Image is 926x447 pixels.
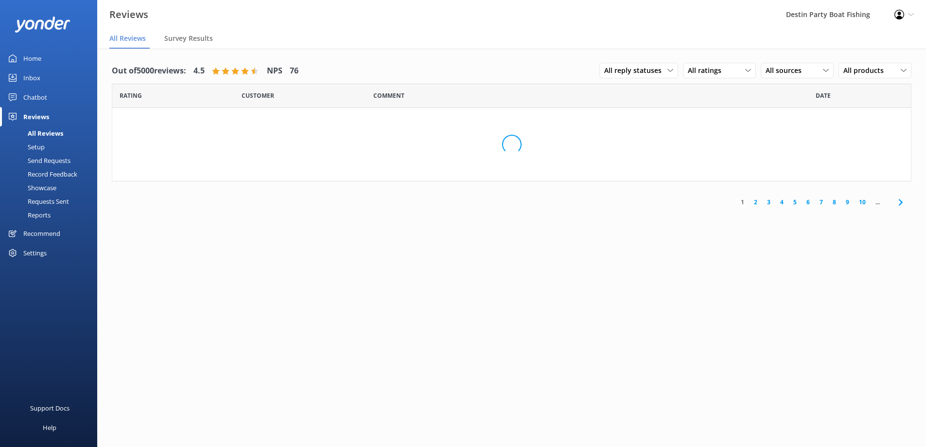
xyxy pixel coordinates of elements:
a: 5 [788,197,802,207]
span: Question [373,91,404,100]
a: Send Requests [6,154,97,167]
div: Home [23,49,41,68]
span: Date [816,91,831,100]
div: Reviews [23,107,49,126]
a: Requests Sent [6,195,97,208]
h4: NPS [267,65,282,77]
span: All ratings [688,65,727,76]
h4: Out of 5000 reviews: [112,65,186,77]
div: All Reviews [6,126,63,140]
a: 7 [815,197,828,207]
a: 9 [841,197,854,207]
span: Survey Results [164,34,213,43]
span: All Reviews [109,34,146,43]
div: Record Feedback [6,167,77,181]
h4: 76 [290,65,298,77]
a: 10 [854,197,871,207]
div: Requests Sent [6,195,69,208]
a: 3 [762,197,775,207]
a: 6 [802,197,815,207]
div: Help [43,418,56,437]
img: yonder-white-logo.png [15,17,70,33]
span: Date [120,91,142,100]
span: ... [871,197,885,207]
div: Reports [6,208,51,222]
a: Reports [6,208,97,222]
div: Send Requests [6,154,70,167]
a: 1 [736,197,749,207]
div: Showcase [6,181,56,195]
span: All reply statuses [604,65,667,76]
a: 8 [828,197,841,207]
span: All products [843,65,890,76]
div: Chatbot [23,88,47,107]
span: Date [242,91,274,100]
span: All sources [766,65,807,76]
a: Record Feedback [6,167,97,181]
h4: 4.5 [193,65,205,77]
a: Showcase [6,181,97,195]
div: Setup [6,140,45,154]
a: 4 [775,197,788,207]
a: 2 [749,197,762,207]
div: Recommend [23,224,60,243]
div: Support Docs [30,398,70,418]
div: Settings [23,243,47,263]
div: Inbox [23,68,40,88]
a: All Reviews [6,126,97,140]
a: Setup [6,140,97,154]
h3: Reviews [109,7,148,22]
